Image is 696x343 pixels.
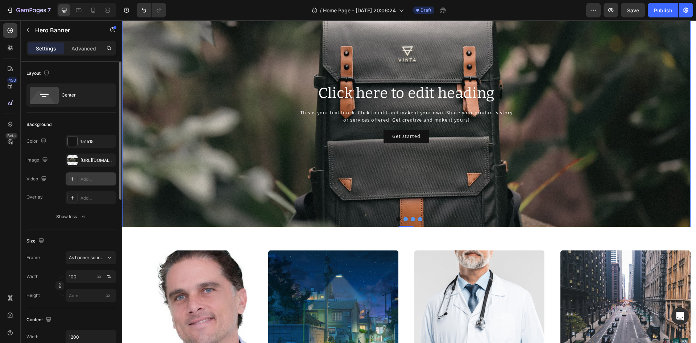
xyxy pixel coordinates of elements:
[80,195,115,201] div: Add...
[26,236,46,246] div: Size
[36,45,56,52] p: Settings
[26,334,38,340] div: Width
[80,157,115,164] div: [URL][DOMAIN_NAME]
[26,273,38,280] label: Width
[5,133,17,139] div: Beta
[7,77,17,83] div: 450
[137,3,166,17] div: Undo/Redo
[648,3,678,17] button: Publish
[621,3,645,17] button: Save
[105,272,113,281] button: px
[95,272,103,281] button: %
[56,213,87,220] div: Show less
[274,197,278,201] button: Dot
[107,273,111,280] div: %
[26,194,43,200] div: Overlay
[66,251,116,264] button: As banner source
[26,136,48,146] div: Color
[289,197,293,201] button: Dot
[35,26,97,34] p: Hero Banner
[26,292,40,299] label: Height
[105,293,111,298] span: px
[281,197,286,201] button: Dot
[26,69,51,78] div: Layout
[26,155,49,165] div: Image
[3,3,54,17] button: 7
[96,273,101,280] div: px
[80,176,115,183] div: Add...
[654,7,672,14] div: Publish
[71,45,96,52] p: Advanced
[270,113,298,120] div: Get started
[26,174,48,184] div: Video
[296,197,300,201] button: Dot
[323,7,396,14] span: Home Page - [DATE] 20:06:24
[47,6,51,15] p: 7
[261,110,307,123] button: Get started
[62,87,106,103] div: Center
[671,307,689,325] div: Open Intercom Messenger
[122,20,696,343] iframe: To enrich screen reader interactions, please activate Accessibility in Grammarly extension settings
[80,138,115,145] div: 151515
[69,254,104,261] span: As banner source
[26,254,40,261] label: Frame
[320,7,322,14] span: /
[26,121,51,128] div: Background
[627,7,639,13] span: Save
[26,315,53,325] div: Content
[66,270,116,283] input: px%
[26,210,116,223] button: Show less
[420,7,431,13] span: Draft
[66,289,116,302] input: px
